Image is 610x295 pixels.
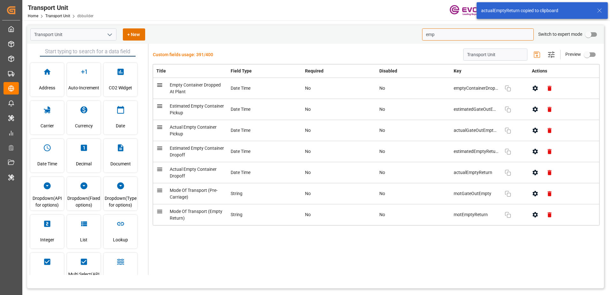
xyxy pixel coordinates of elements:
[40,231,54,248] span: Integer
[116,269,125,286] span: Port
[76,155,92,172] span: Decimal
[153,162,599,183] tr: Actual Empty Container DropoffDate TimeNoNoactualEmptyReturn
[463,49,527,61] input: Enter schema title
[302,120,376,141] td: No
[170,82,221,94] span: Empty Container Dropped At Plant
[538,32,582,37] span: Switch to expert mode
[376,183,450,204] td: No
[170,146,224,157] span: Estimated Empty Container Dropoff
[110,155,131,172] span: Document
[109,79,132,96] span: CO2 Widget
[28,14,38,18] a: Home
[481,7,591,14] div: actualEmptyReturn copied to clipboard
[170,125,217,136] span: Actual Empty Container Pickup
[170,209,222,221] span: Mode Of Transport (Empty Return)
[45,14,70,18] a: Transport Unit
[75,117,93,134] span: Currency
[450,5,491,16] img: Evonik-brand-mark-Deep-Purple-RGB.jpeg_1700498283.jpeg
[231,190,299,197] div: String
[422,28,534,41] input: Search for key/title
[302,99,376,120] td: No
[231,85,299,92] div: Date Time
[376,99,450,120] td: No
[376,120,450,141] td: No
[565,52,581,57] span: Preview
[454,106,498,113] span: estimatedGateOutEmptyDepot
[68,79,99,96] span: Auto-Increment
[302,162,376,183] td: No
[170,167,217,178] span: Actual Empty Container Dropoff
[30,28,116,41] input: Type to search/select
[231,211,299,218] div: String
[454,85,498,92] span: emptyContainerDroppedAtPlant
[153,183,599,204] tr: Mode Of Transport (Pre-Carriage)StringNoNomotGateOutEmpty
[153,51,213,58] span: Custom fields usage: 391/400
[170,103,224,115] span: Estimated Empty Container Pickup
[28,3,93,12] div: Transport Unit
[376,162,450,183] td: No
[153,120,599,141] tr: Actual Empty Container PickupDate TimeNoNoactualGateOutEmptyDepot
[376,78,450,99] td: No
[105,30,114,40] button: open menu
[302,204,376,225] td: No
[153,141,599,162] tr: Estimated Empty Container DropoffDate TimeNoNoestimatedEmptyReturn
[525,64,599,78] th: Actions
[30,193,64,210] span: Dropdown(API for options)
[80,231,87,248] span: List
[450,64,525,78] th: Key
[123,28,145,41] button: + New
[37,155,57,172] span: Date Time
[40,47,136,57] input: Start typing to search for a data field
[67,193,100,210] span: Dropdown(Fixed options)
[454,190,498,197] span: motGateOutEmpty
[302,183,376,204] td: No
[376,64,450,78] th: Disabled
[227,64,302,78] th: Field Type
[153,204,599,225] tr: Mode Of Transport (Empty Return)StringNoNomotEmptyReturn
[302,78,376,99] td: No
[454,169,498,176] span: actualEmptyReturn
[41,117,54,134] span: Carrier
[231,169,299,176] div: Date Time
[376,141,450,162] td: No
[153,64,227,78] th: Title
[302,64,376,78] th: Required
[454,148,498,155] span: estimatedEmptyReturn
[170,188,218,200] span: Mode Of Transport (Pre-Carriage)
[454,127,498,134] span: actualGateOutEmptyDepot
[231,127,299,134] div: Date Time
[231,106,299,113] div: Date Time
[302,141,376,162] td: No
[104,193,137,210] span: Dropdown(Type for options)
[153,78,599,99] tr: Empty Container Dropped At PlantDate TimeNoNoemptyContainerDroppedAtPlant
[153,99,599,120] tr: Estimated Empty Container PickupDate TimeNoNoestimatedGateOutEmptyDepot
[376,204,450,225] td: No
[36,269,58,286] span: Multi Select
[454,211,498,218] span: motEmptyReturn
[39,79,55,96] span: Address
[116,117,125,134] span: Date
[67,269,100,286] span: Multi Select(API for options)
[231,148,299,155] div: Date Time
[113,231,128,248] span: Lookup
